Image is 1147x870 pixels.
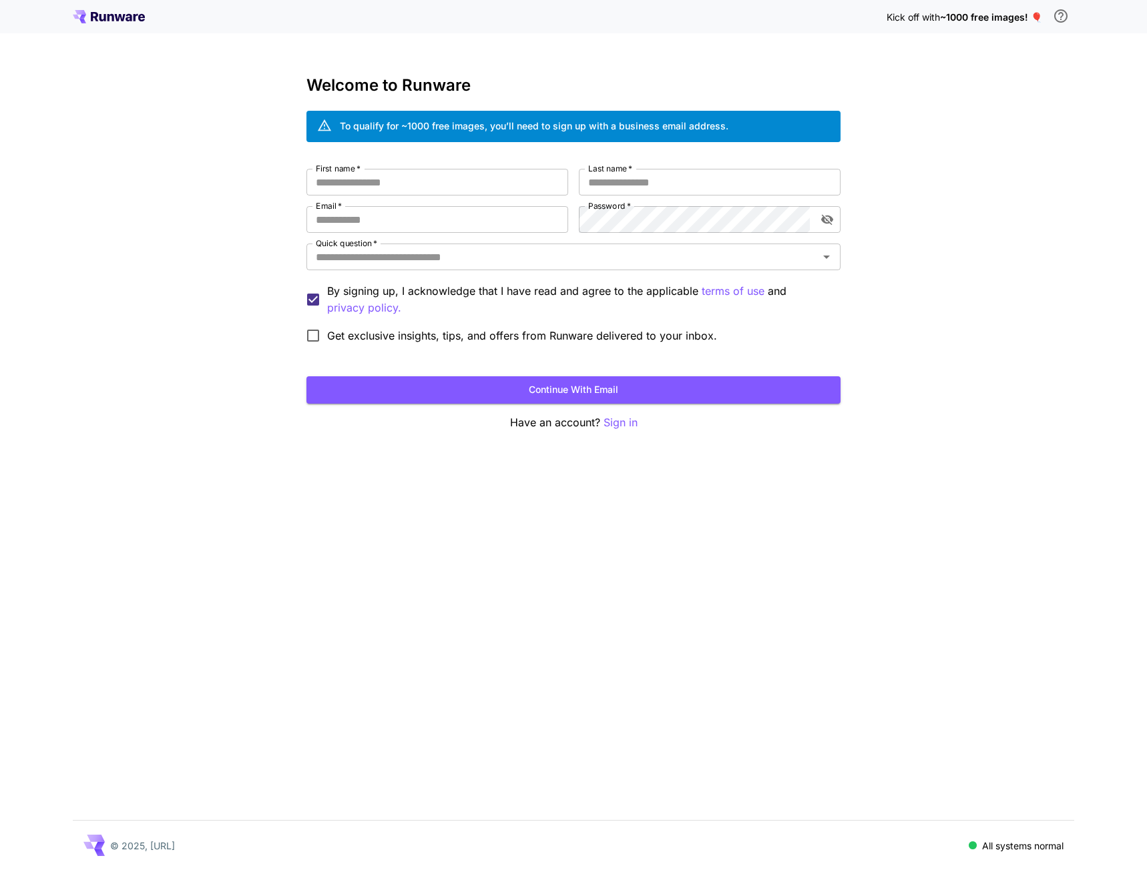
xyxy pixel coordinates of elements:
[702,283,764,300] button: By signing up, I acknowledge that I have read and agree to the applicable and privacy policy.
[327,300,401,316] button: By signing up, I acknowledge that I have read and agree to the applicable terms of use and
[940,11,1042,23] span: ~1000 free images! 🎈
[817,248,836,266] button: Open
[340,119,728,133] div: To qualify for ~1000 free images, you’ll need to sign up with a business email address.
[604,414,638,431] button: Sign in
[588,200,631,211] label: Password
[306,414,841,431] p: Have an account?
[982,839,1064,853] p: All systems normal
[588,163,632,174] label: Last name
[702,283,764,300] p: terms of use
[887,11,940,23] span: Kick off with
[327,328,717,344] span: Get exclusive insights, tips, and offers from Runware delivered to your inbox.
[316,200,342,211] label: Email
[306,376,841,404] button: Continue with email
[327,283,830,316] p: By signing up, I acknowledge that I have read and agree to the applicable and
[815,207,839,232] button: toggle password visibility
[306,76,841,95] h3: Welcome to Runware
[1048,3,1074,29] button: In order to qualify for free credit, you need to sign up with a business email address and click ...
[316,163,361,174] label: First name
[316,238,377,249] label: Quick question
[327,300,401,316] p: privacy policy.
[110,839,175,853] p: © 2025, [URL]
